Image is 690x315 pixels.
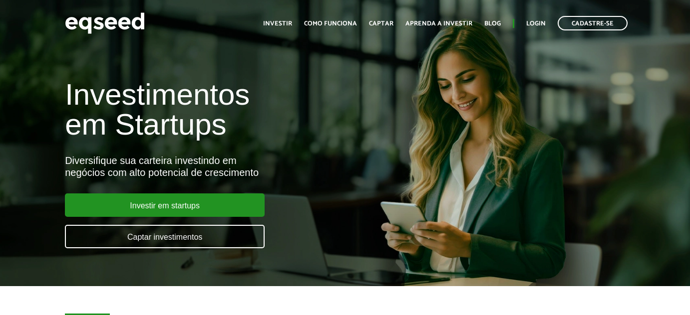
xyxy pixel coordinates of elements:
a: Blog [484,20,501,27]
a: Captar investimentos [65,225,265,248]
a: Cadastre-se [558,16,628,30]
img: EqSeed [65,10,145,36]
div: Diversifique sua carteira investindo em negócios com alto potencial de crescimento [65,155,395,178]
a: Login [526,20,546,27]
a: Aprenda a investir [405,20,472,27]
a: Captar [369,20,393,27]
a: Investir em startups [65,193,265,217]
h1: Investimentos em Startups [65,80,395,140]
a: Como funciona [304,20,357,27]
a: Investir [263,20,292,27]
